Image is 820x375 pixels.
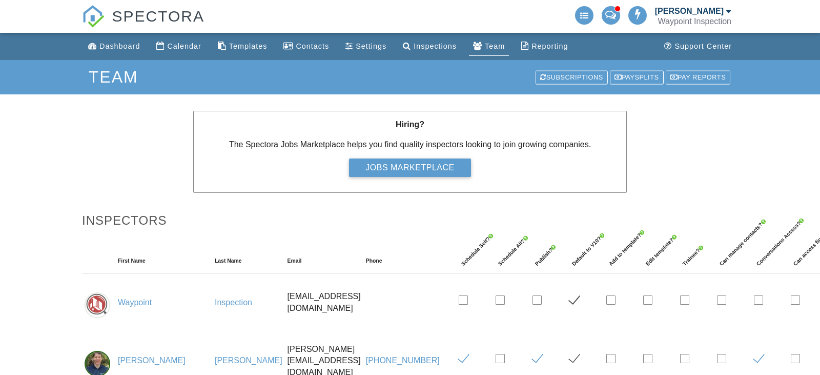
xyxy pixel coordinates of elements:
div: Default to V10? [570,205,633,268]
span: SPECTORA [112,5,204,27]
a: Paysplits [609,69,665,85]
a: [PERSON_NAME] [118,356,186,365]
th: Phone [363,250,442,273]
h1: Team [89,68,731,86]
div: Pay reports [666,70,731,84]
div: Templates [229,42,268,50]
img: screenshot_20250418_164326.png [85,292,110,318]
div: Paysplits [610,70,664,84]
a: Support Center [660,37,736,56]
img: The Best Home Inspection Software - Spectora [82,5,105,28]
div: Trainee? [681,205,744,268]
a: Reporting [517,37,572,56]
div: Contacts [296,42,329,50]
a: Settings [341,37,391,56]
th: First Name [115,250,212,273]
div: Schedule All? [497,205,560,268]
a: Contacts [279,37,333,56]
div: Subscriptions [536,70,608,84]
p: The Spectora Jobs Marketplace helps you find quality inspectors looking to join growing companies. [201,139,618,150]
div: Waypoint Inspection [658,16,731,27]
div: Settings [356,42,386,50]
div: Reporting [531,42,568,50]
h3: Inspectors [82,213,738,227]
a: Dashboard [84,37,144,56]
p: Hiring? [201,119,618,130]
a: Waypoint [118,298,152,307]
a: SPECTORA [82,15,204,34]
div: Conversations Access? [755,205,818,268]
a: [PHONE_NUMBER] [366,356,440,365]
div: Schedule Self? [460,205,523,268]
div: [PERSON_NAME] [655,6,724,16]
th: Last Name [212,250,285,273]
div: Dashboard [99,42,140,50]
td: [EMAIL_ADDRESS][DOMAIN_NAME] [285,273,363,331]
a: Pay reports [665,69,732,85]
div: Publish? [534,205,597,268]
a: Jobs Marketplace [349,167,470,175]
a: Templates [214,37,272,56]
div: Team [485,42,505,50]
div: Calendar [167,42,201,50]
div: Edit template? [644,205,707,268]
div: Inspections [414,42,457,50]
a: Inspections [399,37,461,56]
a: Subscriptions [535,69,609,85]
div: Support Center [674,42,732,50]
a: Team [469,37,509,56]
div: Add to template? [607,205,670,268]
a: Inspection [215,298,252,307]
div: Can manage contacts? [718,205,781,268]
a: [PERSON_NAME] [215,356,282,365]
a: Calendar [152,37,205,56]
th: Email [285,250,363,273]
div: Jobs Marketplace [349,159,470,177]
